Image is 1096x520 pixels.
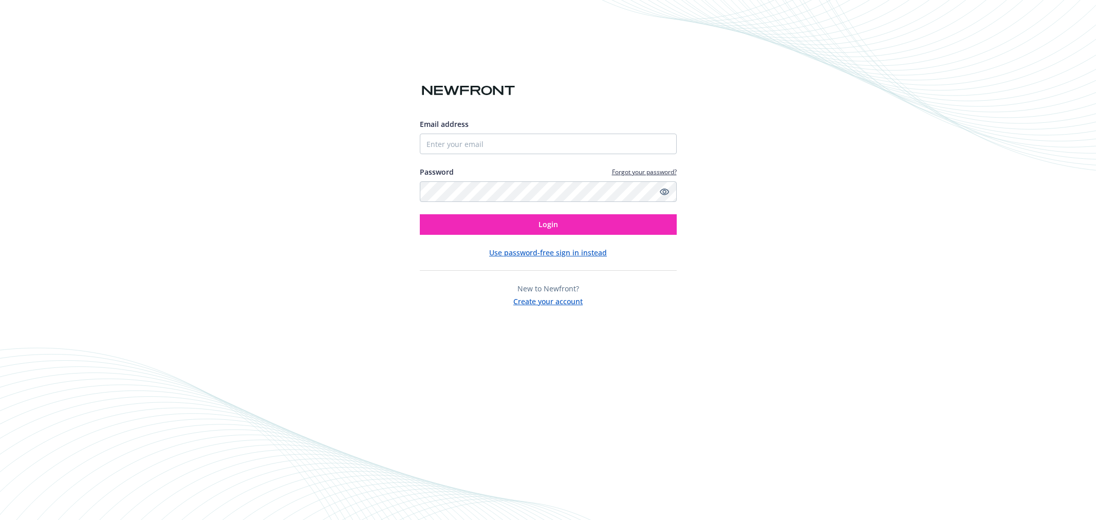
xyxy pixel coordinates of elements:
[658,185,671,198] a: Show password
[513,294,583,307] button: Create your account
[538,219,558,229] span: Login
[420,82,517,100] img: Newfront logo
[420,214,677,235] button: Login
[489,247,607,258] button: Use password-free sign in instead
[420,119,469,129] span: Email address
[517,284,579,293] span: New to Newfront?
[420,181,677,202] input: Enter your password
[420,134,677,154] input: Enter your email
[420,166,454,177] label: Password
[612,168,677,176] a: Forgot your password?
